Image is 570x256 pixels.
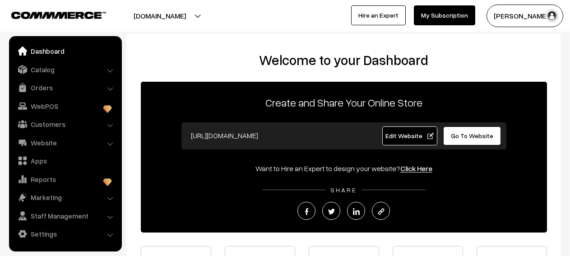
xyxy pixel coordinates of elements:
a: My Subscription [414,5,475,25]
a: Apps [11,153,119,169]
a: Marketing [11,189,119,205]
img: user [545,9,559,23]
div: Want to Hire an Expert to design your website? [141,163,547,174]
a: Reports [11,171,119,187]
a: Catalog [11,61,119,78]
a: Staff Management [11,208,119,224]
a: Dashboard [11,43,119,59]
a: Click Here [400,164,432,173]
a: Go To Website [443,126,501,145]
a: Edit Website [382,126,437,145]
p: Create and Share Your Online Store [141,94,547,111]
img: COMMMERCE [11,12,106,19]
a: Hire an Expert [351,5,406,25]
span: SHARE [326,186,361,194]
a: Settings [11,226,119,242]
span: Go To Website [451,132,493,140]
button: [PERSON_NAME]… [487,5,563,27]
span: Edit Website [385,132,434,140]
a: COMMMERCE [11,9,90,20]
a: Orders [11,79,119,96]
button: [DOMAIN_NAME] [102,5,218,27]
a: Customers [11,116,119,132]
a: WebPOS [11,98,119,114]
h2: Welcome to your Dashboard [135,52,552,68]
a: Website [11,135,119,151]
